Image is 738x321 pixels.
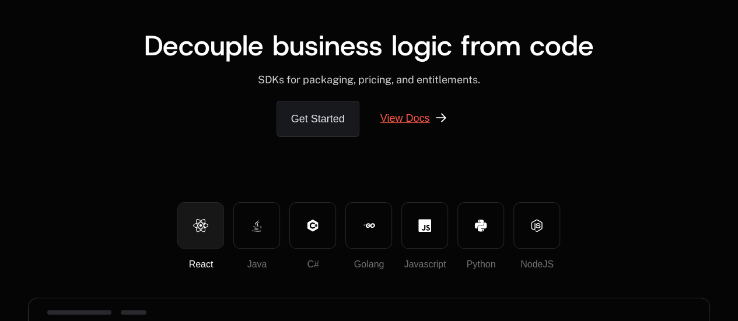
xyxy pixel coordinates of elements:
div: Javascript [402,257,447,271]
a: View Docs [366,101,462,136]
span: SDKs for packaging, pricing, and entitlements. [258,73,480,86]
a: Get Started [277,101,359,137]
div: NodeJS [514,257,559,271]
button: Java [233,202,280,249]
button: React [177,202,224,249]
div: C# [290,257,335,271]
div: React [178,257,223,271]
div: Java [234,257,279,271]
div: Python [458,257,503,271]
button: Javascript [401,202,448,249]
button: Python [457,202,504,249]
button: Golang [345,202,392,249]
span: Decouple business logic from code [144,27,594,64]
button: NodeJS [513,202,560,249]
div: Golang [346,257,391,271]
button: C# [289,202,336,249]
